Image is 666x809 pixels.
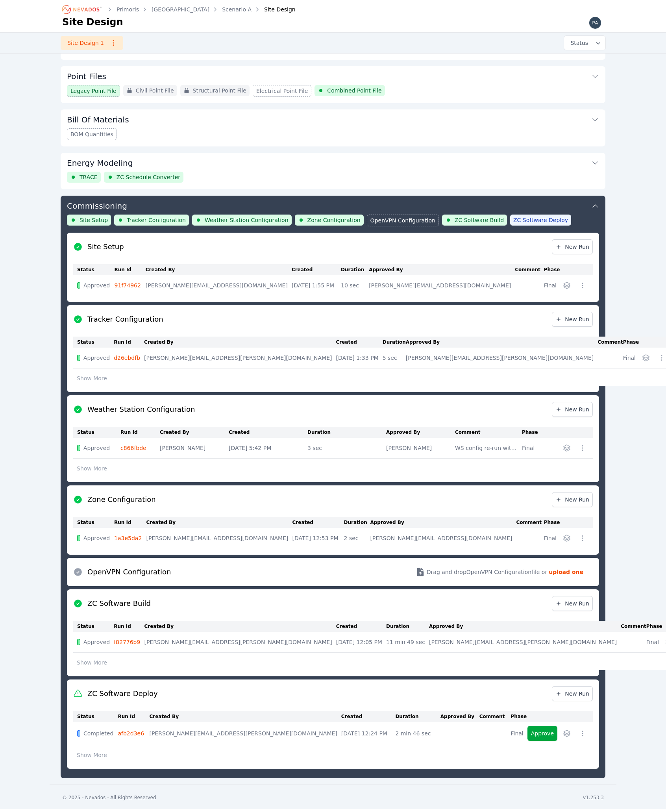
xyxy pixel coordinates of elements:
[253,6,296,13] div: Site Design
[146,517,292,528] th: Created By
[479,711,511,722] th: Comment
[455,216,504,224] span: ZC Software Build
[527,726,557,741] button: Approve
[344,517,370,528] th: Duration
[87,566,171,578] h2: OpenVPN Configuration
[564,36,605,50] button: Status
[144,632,336,653] td: [PERSON_NAME][EMAIL_ADDRESS][PERSON_NAME][DOMAIN_NAME]
[87,314,163,325] h2: Tracker Configuration
[149,711,341,722] th: Created By
[395,711,440,722] th: Duration
[429,621,621,632] th: Approved By
[429,632,621,653] td: [PERSON_NAME][EMAIL_ADDRESS][PERSON_NAME][DOMAIN_NAME]
[567,39,588,47] span: Status
[120,445,146,451] a: c866fbde
[555,243,589,251] span: New Run
[73,621,114,632] th: Status
[73,371,111,386] button: Show More
[552,686,593,701] a: New Run
[552,492,593,507] a: New Run
[67,71,106,82] h3: Point Files
[513,216,568,224] span: ZC Software Deploy
[70,130,113,138] span: BOM Quantities
[292,275,341,296] td: [DATE] 1:55 PM
[621,621,646,632] th: Comment
[222,6,252,13] a: Scenario A
[386,438,455,459] td: [PERSON_NAME]
[383,354,402,362] div: 5 sec
[115,264,146,275] th: Run Id
[395,729,436,737] div: 2 min 46 sec
[61,36,123,50] a: Site Design 1
[144,621,336,632] th: Created By
[87,688,158,699] h2: ZC Software Deploy
[511,729,523,737] div: Final
[292,528,344,548] td: [DATE] 12:53 PM
[83,281,110,289] span: Approved
[127,216,186,224] span: Tracker Configuration
[67,114,129,125] h3: Bill Of Materials
[386,638,425,646] div: 11 min 49 sec
[516,517,544,528] th: Comment
[136,87,174,94] span: Civil Point File
[544,281,557,289] div: Final
[646,638,659,646] div: Final
[555,496,589,504] span: New Run
[555,690,589,698] span: New Run
[117,173,180,181] span: ZC Schedule Converter
[61,153,605,189] div: Energy ModelingTRACEZC Schedule Converter
[117,6,139,13] a: Primoris
[544,517,561,528] th: Phase
[87,598,151,609] h2: ZC Software Build
[336,621,386,632] th: Created
[114,621,144,632] th: Run Id
[114,355,140,361] a: d26ebdfb
[83,534,110,542] span: Approved
[62,16,123,28] h1: Site Design
[144,348,336,368] td: [PERSON_NAME][EMAIL_ADDRESS][PERSON_NAME][DOMAIN_NAME]
[370,528,516,548] td: [PERSON_NAME][EMAIL_ADDRESS][DOMAIN_NAME]
[152,6,209,13] a: [GEOGRAPHIC_DATA]
[73,711,118,722] th: Status
[307,444,382,452] div: 3 sec
[552,402,593,417] a: New Run
[341,264,369,275] th: Duration
[341,281,365,289] div: 10 sec
[344,534,366,542] div: 2 sec
[67,157,133,168] h3: Energy Modeling
[83,354,110,362] span: Approved
[327,87,381,94] span: Combined Point File
[555,315,589,323] span: New Run
[336,632,386,653] td: [DATE] 12:05 PM
[83,638,110,646] span: Approved
[73,748,111,763] button: Show More
[623,337,640,348] th: Phase
[73,517,114,528] th: Status
[114,517,146,528] th: Run Id
[146,264,292,275] th: Created By
[386,621,429,632] th: Duration
[455,444,518,452] div: WS config re-run with WS-01 device ID linked
[369,275,515,296] td: [PERSON_NAME][EMAIL_ADDRESS][DOMAIN_NAME]
[229,427,307,438] th: Created
[87,404,195,415] h2: Weather Station Configuration
[114,639,140,645] a: f82776b9
[440,711,479,722] th: Approved By
[406,348,598,368] td: [PERSON_NAME][EMAIL_ADDRESS][PERSON_NAME][DOMAIN_NAME]
[292,517,344,528] th: Created
[386,427,455,438] th: Approved By
[427,568,547,576] span: Drag and drop OpenVPN Configuration file or
[87,494,156,505] h2: Zone Configuration
[341,722,396,745] td: [DATE] 12:24 PM
[87,241,124,252] h2: Site Setup
[70,87,117,95] span: Legacy Point File
[406,337,598,348] th: Approved By
[67,153,599,172] button: Energy Modeling
[80,216,108,224] span: Site Setup
[229,438,307,459] td: [DATE] 5:42 PM
[146,528,292,548] td: [PERSON_NAME][EMAIL_ADDRESS][DOMAIN_NAME]
[341,711,396,722] th: Created
[73,337,114,348] th: Status
[549,568,583,576] strong: upload one
[336,337,382,348] th: Created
